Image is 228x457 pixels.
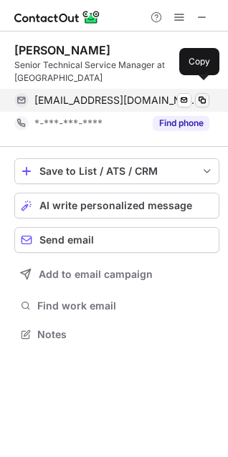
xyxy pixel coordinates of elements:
button: Notes [14,324,219,345]
span: Find work email [37,299,214,312]
div: Save to List / ATS / CRM [39,165,194,177]
button: Add to email campaign [14,261,219,287]
button: Send email [14,227,219,253]
span: Notes [37,328,214,341]
div: [PERSON_NAME] [14,43,110,57]
button: AI write personalized message [14,193,219,218]
button: Find work email [14,296,219,316]
button: save-profile-one-click [14,158,219,184]
div: Senior Technical Service Manager at [GEOGRAPHIC_DATA] [14,59,219,85]
button: Reveal Button [153,116,209,130]
span: AI write personalized message [39,200,192,211]
img: ContactOut v5.3.10 [14,9,100,26]
span: Add to email campaign [39,269,153,280]
span: Send email [39,234,94,246]
span: [EMAIL_ADDRESS][DOMAIN_NAME] [34,94,199,107]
